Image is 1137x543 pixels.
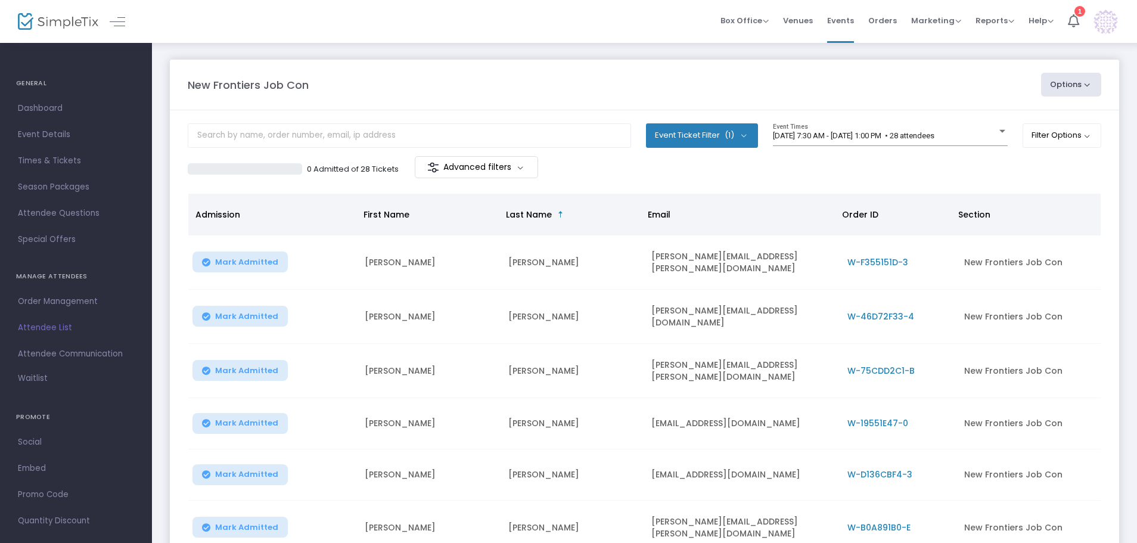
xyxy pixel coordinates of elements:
[720,15,769,26] span: Box Office
[847,311,914,322] span: W-46D72F33-4
[18,153,134,169] span: Times & Tickets
[644,344,840,398] td: [PERSON_NAME][EMAIL_ADDRESS][PERSON_NAME][DOMAIN_NAME]
[358,449,501,501] td: [PERSON_NAME]
[307,163,399,175] p: 0 Admitted of 28 Tickets
[18,206,134,221] span: Attendee Questions
[1023,123,1102,147] button: Filter Options
[188,77,309,93] m-panel-title: New Frontiers Job Con
[506,209,552,221] span: Last Name
[215,470,278,479] span: Mark Admitted
[18,461,134,476] span: Embed
[827,5,854,36] span: Events
[18,513,134,529] span: Quantity Discount
[18,435,134,450] span: Social
[192,413,288,434] button: Mark Admitted
[644,235,840,290] td: [PERSON_NAME][EMAIL_ADDRESS][PERSON_NAME][DOMAIN_NAME]
[847,256,908,268] span: W-F355151D-3
[192,252,288,272] button: Mark Admitted
[215,257,278,267] span: Mark Admitted
[16,72,136,95] h4: GENERAL
[847,468,912,480] span: W-D136CBF4-3
[1074,6,1085,17] div: 1
[957,344,1101,398] td: New Frontiers Job Con
[783,5,813,36] span: Venues
[18,232,134,247] span: Special Offers
[556,210,566,219] span: Sortable
[16,265,136,288] h4: MANAGE ATTENDEES
[18,179,134,195] span: Season Packages
[501,235,645,290] td: [PERSON_NAME]
[18,487,134,502] span: Promo Code
[18,294,134,309] span: Order Management
[847,417,908,429] span: W-19551E47-0
[215,312,278,321] span: Mark Admitted
[215,523,278,532] span: Mark Admitted
[1041,73,1102,97] button: Options
[501,344,645,398] td: [PERSON_NAME]
[358,235,501,290] td: [PERSON_NAME]
[644,398,840,449] td: [EMAIL_ADDRESS][DOMAIN_NAME]
[773,131,934,140] span: [DATE] 7:30 AM - [DATE] 1:00 PM • 28 attendees
[958,209,990,221] span: Section
[501,449,645,501] td: [PERSON_NAME]
[868,5,897,36] span: Orders
[648,209,670,221] span: Email
[847,365,915,377] span: W-75CDD2C1-B
[957,235,1101,290] td: New Frontiers Job Con
[501,290,645,344] td: [PERSON_NAME]
[1029,15,1054,26] span: Help
[957,290,1101,344] td: New Frontiers Job Con
[644,290,840,344] td: [PERSON_NAME][EMAIL_ADDRESS][DOMAIN_NAME]
[358,398,501,449] td: [PERSON_NAME]
[957,449,1101,501] td: New Frontiers Job Con
[646,123,758,147] button: Event Ticket Filter(1)
[364,209,409,221] span: First Name
[192,517,288,538] button: Mark Admitted
[18,373,48,384] span: Waitlist
[195,209,240,221] span: Admission
[16,405,136,429] h4: PROMOTE
[644,449,840,501] td: [EMAIL_ADDRESS][DOMAIN_NAME]
[976,15,1014,26] span: Reports
[501,398,645,449] td: [PERSON_NAME]
[415,156,538,178] m-button: Advanced filters
[215,366,278,376] span: Mark Admitted
[18,320,134,336] span: Attendee List
[188,123,631,148] input: Search by name, order number, email, ip address
[842,209,878,221] span: Order ID
[358,344,501,398] td: [PERSON_NAME]
[725,131,734,140] span: (1)
[427,162,439,173] img: filter
[957,398,1101,449] td: New Frontiers Job Con
[358,290,501,344] td: [PERSON_NAME]
[18,346,134,362] span: Attendee Communication
[192,464,288,485] button: Mark Admitted
[18,101,134,116] span: Dashboard
[18,127,134,142] span: Event Details
[192,360,288,381] button: Mark Admitted
[911,15,961,26] span: Marketing
[847,522,911,533] span: W-B0A891B0-E
[215,418,278,428] span: Mark Admitted
[192,306,288,327] button: Mark Admitted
